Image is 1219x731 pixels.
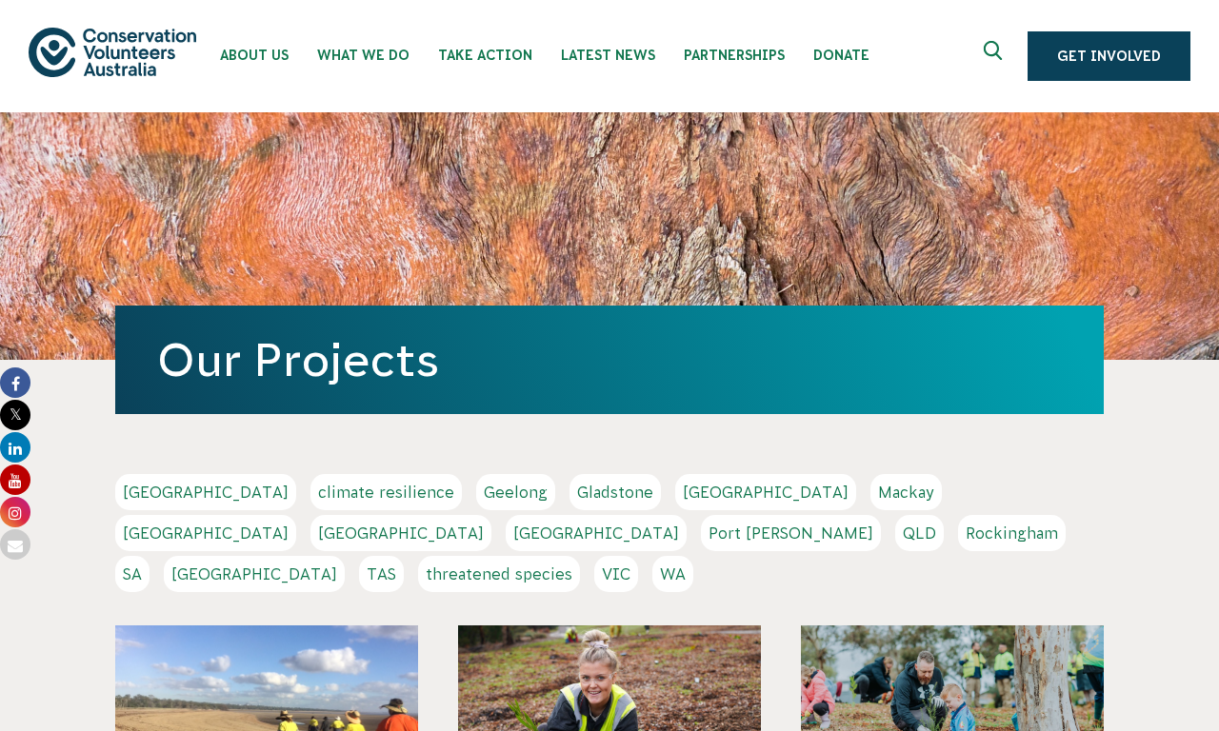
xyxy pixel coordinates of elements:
[164,556,345,592] a: [GEOGRAPHIC_DATA]
[115,474,296,510] a: [GEOGRAPHIC_DATA]
[438,48,532,63] span: Take Action
[895,515,944,551] a: QLD
[220,48,289,63] span: About Us
[418,556,580,592] a: threatened species
[958,515,1066,551] a: Rockingham
[310,474,462,510] a: climate resilience
[870,474,942,510] a: Mackay
[594,556,638,592] a: VIC
[359,556,404,592] a: TAS
[506,515,687,551] a: [GEOGRAPHIC_DATA]
[684,48,785,63] span: Partnerships
[813,48,869,63] span: Donate
[561,48,655,63] span: Latest News
[115,515,296,551] a: [GEOGRAPHIC_DATA]
[115,556,150,592] a: SA
[570,474,661,510] a: Gladstone
[29,28,196,76] img: logo.svg
[1028,31,1190,81] a: Get Involved
[701,515,881,551] a: Port [PERSON_NAME]
[652,556,693,592] a: WA
[476,474,555,510] a: Geelong
[157,334,439,385] a: Our Projects
[675,474,856,510] a: [GEOGRAPHIC_DATA]
[984,41,1008,71] span: Expand search box
[310,515,491,551] a: [GEOGRAPHIC_DATA]
[972,33,1018,79] button: Expand search box Close search box
[317,48,410,63] span: What We Do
